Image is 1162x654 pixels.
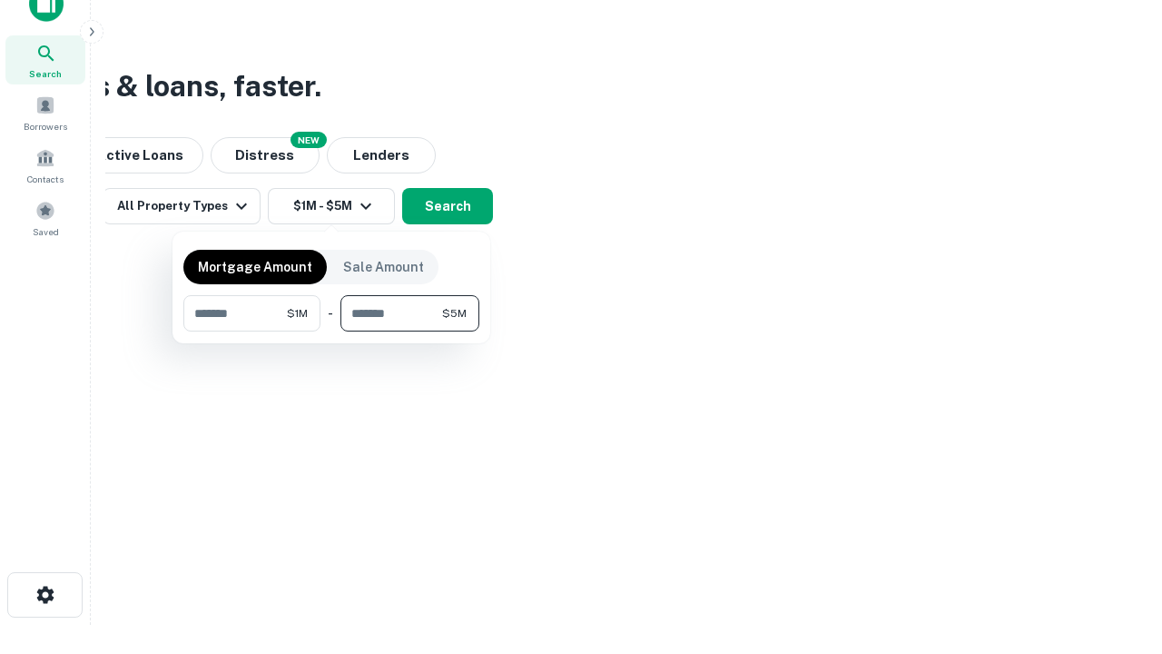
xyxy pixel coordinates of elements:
[287,305,308,322] span: $1M
[1071,509,1162,596] iframe: Chat Widget
[328,295,333,332] div: -
[198,257,312,277] p: Mortgage Amount
[343,257,424,277] p: Sale Amount
[442,305,467,322] span: $5M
